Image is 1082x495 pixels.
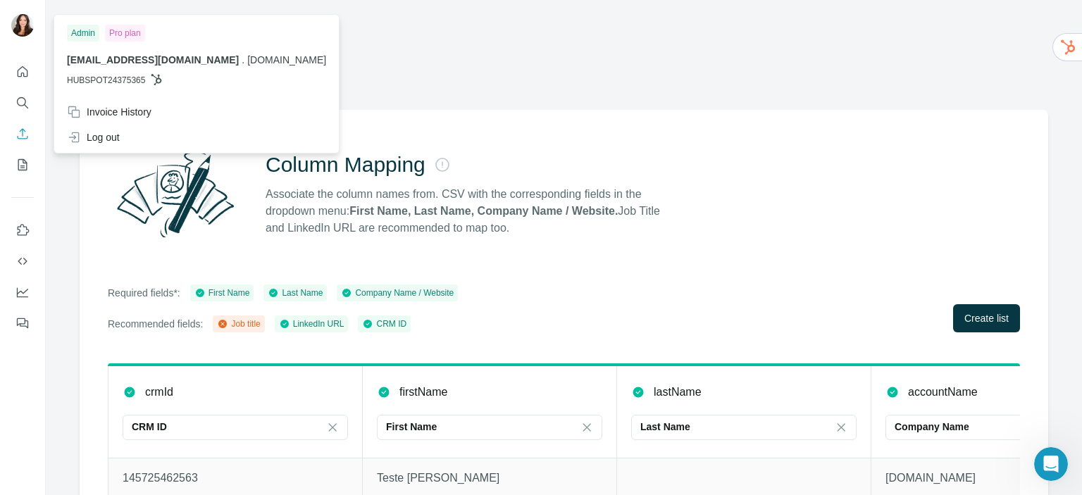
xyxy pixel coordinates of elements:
img: Avatar [11,14,34,37]
div: LinkedIn URL [279,318,344,330]
strong: First Name, Last Name, Company Name / Website. [349,205,618,217]
div: Job title [217,318,260,330]
p: Required fields*: [108,286,180,300]
span: . [242,54,244,65]
span: Create list [964,311,1009,325]
p: Last Name [640,420,690,434]
button: Quick start [11,59,34,84]
button: Use Surfe API [11,249,34,274]
button: Search [11,90,34,115]
span: [EMAIL_ADDRESS][DOMAIN_NAME] [67,54,239,65]
h2: Column Mapping [266,152,425,177]
button: Use Surfe on LinkedIn [11,218,34,243]
img: Surfe Illustration - Column Mapping [108,144,243,245]
button: My lists [11,152,34,177]
div: Invoice History [67,105,151,119]
p: Company Name [895,420,969,434]
div: Admin [67,25,99,42]
p: firstName [399,384,447,401]
div: First Name [194,287,250,299]
p: lastName [654,384,702,401]
p: Associate the column names from. CSV with the corresponding fields in the dropdown menu: Job Titl... [266,186,673,237]
p: Recommended fields: [108,317,203,331]
p: crmId [145,384,173,401]
iframe: Intercom live chat [1034,447,1068,481]
button: Enrich CSV [11,121,34,146]
div: Last Name [268,287,323,299]
div: CRM ID [362,318,406,330]
button: Create list [953,304,1020,332]
p: 145725462563 [123,470,348,487]
p: CRM ID [132,420,167,434]
p: Teste [PERSON_NAME] [377,470,602,487]
div: Company Name / Website [341,287,454,299]
button: Dashboard [11,280,34,305]
div: Pro plan [105,25,145,42]
span: HUBSPOT24375365 [67,74,145,87]
button: Feedback [11,311,34,336]
div: Log out [67,130,120,144]
p: First Name [386,420,437,434]
span: [DOMAIN_NAME] [247,54,326,65]
p: accountName [908,384,978,401]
